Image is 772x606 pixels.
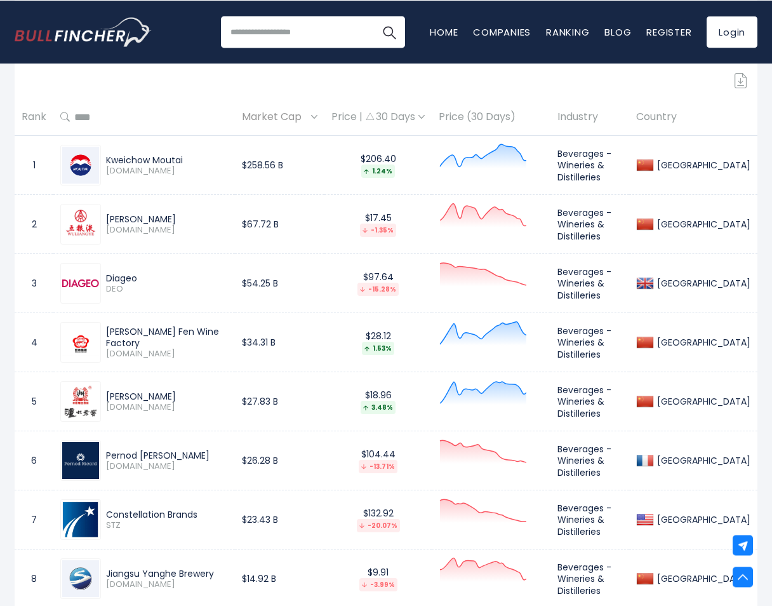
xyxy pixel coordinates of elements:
div: Pernod [PERSON_NAME] [106,450,228,461]
div: [PERSON_NAME] Fen Wine Factory [106,326,228,349]
div: [PERSON_NAME] [106,391,228,402]
th: Industry [550,98,629,136]
th: Price (30 Days) [432,98,550,136]
div: $132.92 [331,508,425,532]
td: 4 [15,313,53,372]
div: -15.28% [357,283,399,296]
td: 6 [15,431,53,490]
span: [DOMAIN_NAME] [106,349,228,360]
img: DEO.png [62,265,99,302]
div: $28.12 [331,330,425,355]
div: $97.64 [331,271,425,296]
td: Beverages - Wineries & Distilleries [550,431,629,490]
div: $18.96 [331,389,425,414]
img: 002304.SZ.png [62,560,99,597]
div: $104.44 [331,448,425,473]
div: [GEOGRAPHIC_DATA] [654,455,750,466]
span: Market Cap [242,107,308,127]
td: $34.31 B [235,313,324,372]
div: [PERSON_NAME] [106,213,228,225]
span: DEO [106,284,228,295]
img: RI.PA.png [62,442,99,479]
td: Beverages - Wineries & Distilleries [550,254,629,313]
img: 000858.SZ.png [62,206,99,243]
div: [GEOGRAPHIC_DATA] [654,396,750,407]
div: [GEOGRAPHIC_DATA] [654,159,750,171]
div: [GEOGRAPHIC_DATA] [654,278,750,289]
img: Bullfincher logo [15,17,152,46]
th: Country [629,98,757,136]
td: 1 [15,136,53,195]
span: [DOMAIN_NAME] [106,166,228,177]
img: 000568.SZ.png [63,383,98,420]
td: Beverages - Wineries & Distilleries [550,313,629,372]
td: 2 [15,195,53,254]
td: $26.28 B [235,431,324,490]
div: Kweichow Moutai [106,154,228,166]
span: STZ [106,520,228,531]
div: Constellation Brands [106,509,228,520]
td: Beverages - Wineries & Distilleries [550,195,629,254]
td: 7 [15,490,53,549]
a: Home [430,25,458,38]
span: [DOMAIN_NAME] [106,225,228,236]
div: $206.40 [331,153,425,178]
img: 600809.SS.png [62,330,99,355]
a: Go to homepage [15,17,151,46]
div: -13.71% [359,460,397,473]
td: 3 [15,254,53,313]
div: [GEOGRAPHIC_DATA] [654,514,750,525]
div: $17.45 [331,212,425,237]
span: [DOMAIN_NAME] [106,579,228,590]
a: Companies [473,25,531,38]
a: Blog [604,25,631,38]
div: 1.24% [361,165,395,178]
img: 600519.SS.png [62,147,99,184]
td: Beverages - Wineries & Distilleries [550,490,629,549]
a: Login [707,16,757,48]
div: -3.99% [359,578,397,591]
span: [DOMAIN_NAME] [106,461,228,472]
div: $9.91 [331,567,425,591]
td: $258.56 B [235,136,324,195]
a: Ranking [546,25,589,38]
div: 1.53% [362,342,394,355]
td: $54.25 B [235,254,324,313]
td: $27.83 B [235,372,324,431]
div: Diageo [106,273,228,284]
button: Search [373,16,405,48]
img: STZ.png [62,501,99,538]
div: 3.48% [361,401,396,414]
div: Jiangsu Yanghe Brewery [106,568,228,579]
td: Beverages - Wineries & Distilleries [550,372,629,431]
div: Price | 30 Days [331,111,425,124]
div: [GEOGRAPHIC_DATA] [654,219,750,230]
div: [GEOGRAPHIC_DATA] [654,337,750,348]
td: $23.43 B [235,490,324,549]
td: $67.72 B [235,195,324,254]
td: 5 [15,372,53,431]
th: Rank [15,98,53,136]
div: -1.35% [360,224,396,237]
span: [DOMAIN_NAME] [106,402,228,413]
div: [GEOGRAPHIC_DATA] [654,573,750,584]
div: -20.07% [357,519,400,532]
td: Beverages - Wineries & Distilleries [550,136,629,195]
a: Register [646,25,691,38]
